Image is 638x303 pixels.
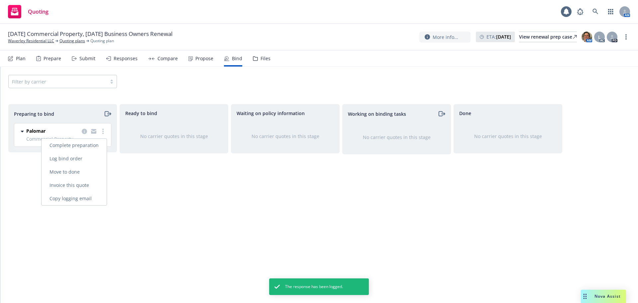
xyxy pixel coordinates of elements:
div: Propose [195,56,213,61]
span: Palomar [26,127,46,134]
span: Move to done [42,169,88,175]
div: Drag to move [581,290,589,303]
div: Plan [16,56,26,61]
span: [DATE] Commercial Property, [DATE] Business Owners Renewal [8,30,172,38]
span: The response has been logged. [285,284,343,290]
img: photo [582,32,592,42]
span: Done [459,110,471,117]
a: copy logging email [80,127,88,135]
span: Log bind order [42,155,90,162]
span: Quoting plan [90,38,114,44]
div: No carrier quotes in this stage [131,133,217,140]
a: View renewal prep case [519,32,577,42]
div: Prepare [44,56,61,61]
span: Copy logging email [42,195,100,202]
span: L [598,34,601,41]
span: Invoice this quote [42,182,97,188]
span: Waiting on policy information [237,110,305,117]
span: Ready to bind [125,110,157,117]
div: Bind [232,56,242,61]
div: Submit [79,56,95,61]
a: Switch app [604,5,617,18]
a: more [99,127,107,135]
div: Compare [158,56,178,61]
a: Waverley Residential LLC [8,38,54,44]
button: More info... [419,32,471,43]
a: more [622,33,630,41]
a: moveRight [437,110,445,118]
span: Nova Assist [594,293,621,299]
span: ETA : [486,33,511,40]
button: Nova Assist [581,290,626,303]
div: Files [261,56,270,61]
div: Responses [114,56,138,61]
span: Commercial Property [26,135,107,142]
strong: [DATE] [496,34,511,40]
a: Quoting [5,2,51,21]
span: Working on binding tasks [348,110,406,117]
div: No carrier quotes in this stage [242,133,329,140]
div: No carrier quotes in this stage [353,134,440,141]
a: Quoting plans [59,38,85,44]
div: No carrier quotes in this stage [465,133,551,140]
span: More info... [433,34,458,41]
span: Quoting [28,9,49,14]
span: Complete preparation [42,142,107,148]
a: moveRight [103,110,111,118]
span: Preparing to bind [14,110,54,117]
a: copy logging email [90,127,98,135]
a: Search [589,5,602,18]
a: Report a Bug [574,5,587,18]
